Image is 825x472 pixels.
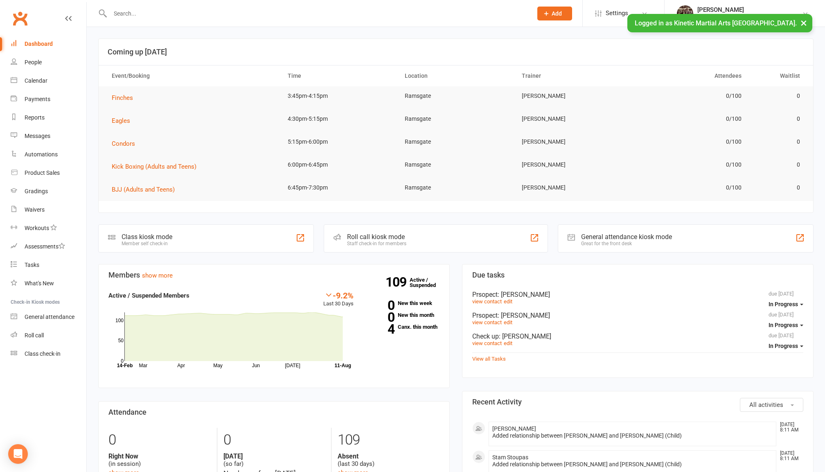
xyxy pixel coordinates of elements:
span: All activities [749,401,783,409]
a: Reports [11,108,86,127]
div: Check up [472,332,803,340]
div: General attendance kiosk mode [581,233,672,241]
td: 0 [749,86,807,106]
div: Workouts [25,225,49,231]
a: View all Tasks [472,356,506,362]
th: Time [280,65,397,86]
a: Roll call [11,326,86,345]
button: Eagles [112,116,136,126]
a: Automations [11,145,86,164]
th: Event/Booking [104,65,280,86]
strong: Absent [338,452,440,460]
div: Class kiosk mode [122,233,172,241]
h3: Due tasks [472,271,803,279]
td: 0/100 [631,132,748,151]
div: 0 [108,428,211,452]
div: Reports [25,114,45,121]
th: Location [397,65,514,86]
td: 0 [749,155,807,174]
button: In Progress [769,339,803,353]
span: Stam Stoupas [492,454,528,461]
a: 4Canx. this month [366,324,440,330]
div: Great for the front desk [581,241,672,246]
div: Prsopect [472,312,803,319]
div: Added relationship between [PERSON_NAME] and [PERSON_NAME] (Child) [492,432,773,439]
h3: Members [108,271,440,279]
a: General attendance kiosk mode [11,308,86,326]
td: [PERSON_NAME] [514,86,631,106]
strong: Active / Suspended Members [108,292,189,299]
td: 6:00pm-6:45pm [280,155,397,174]
div: Waivers [25,206,45,213]
td: Ramsgate [397,155,514,174]
div: Roll call kiosk mode [347,233,406,241]
div: Gradings [25,188,48,194]
div: Assessments [25,243,65,250]
button: Add [537,7,572,20]
a: view contact [472,319,502,325]
button: Finches [112,93,139,103]
div: General attendance [25,314,74,320]
span: Condors [112,140,135,147]
button: In Progress [769,318,803,332]
a: Workouts [11,219,86,237]
button: In Progress [769,297,803,312]
td: 0 [749,109,807,129]
div: 0 [223,428,325,452]
time: [DATE] 8:11 AM [776,451,803,461]
a: Payments [11,90,86,108]
td: [PERSON_NAME] [514,178,631,197]
div: Class check-in [25,350,61,357]
a: 109Active / Suspended [410,271,446,294]
span: Kick Boxing (Adults and Teens) [112,163,196,170]
button: × [796,14,811,32]
h3: Attendance [108,408,440,416]
strong: 4 [366,323,394,335]
button: Condors [112,139,141,149]
a: Calendar [11,72,86,90]
div: Messages [25,133,50,139]
div: Last 30 Days [323,291,354,308]
img: thumb_image1665806850.png [677,5,693,22]
td: 6:45pm-7:30pm [280,178,397,197]
td: [PERSON_NAME] [514,155,631,174]
a: Tasks [11,256,86,274]
a: Gradings [11,182,86,201]
a: view contact [472,340,502,346]
strong: [DATE] [223,452,325,460]
div: Calendar [25,77,47,84]
span: Add [552,10,562,17]
div: Added relationship between [PERSON_NAME] and [PERSON_NAME] (Child) [492,461,773,468]
span: : [PERSON_NAME] [498,291,550,298]
span: In Progress [769,301,798,307]
a: Assessments [11,237,86,256]
td: Ramsgate [397,178,514,197]
a: 0New this week [366,300,440,306]
span: Finches [112,94,133,102]
td: [PERSON_NAME] [514,132,631,151]
button: BJJ (Adults and Teens) [112,185,180,194]
a: What's New [11,274,86,293]
span: : [PERSON_NAME] [499,332,551,340]
div: Kinetic Martial Arts [GEOGRAPHIC_DATA] [697,14,802,21]
a: Waivers [11,201,86,219]
span: : [PERSON_NAME] [498,312,550,319]
a: Dashboard [11,35,86,53]
td: 4:30pm-5:15pm [280,109,397,129]
td: [PERSON_NAME] [514,109,631,129]
td: 0/100 [631,178,748,197]
strong: 0 [366,311,394,323]
a: Product Sales [11,164,86,182]
div: Product Sales [25,169,60,176]
h3: Coming up [DATE] [108,48,804,56]
button: Kick Boxing (Adults and Teens) [112,162,202,172]
input: Search... [108,8,527,19]
h3: Recent Activity [472,398,803,406]
td: 0 [749,178,807,197]
div: (last 30 days) [338,452,440,468]
div: -9.2% [323,291,354,300]
div: Roll call [25,332,44,339]
a: Messages [11,127,86,145]
span: [PERSON_NAME] [492,425,536,432]
td: 0/100 [631,155,748,174]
